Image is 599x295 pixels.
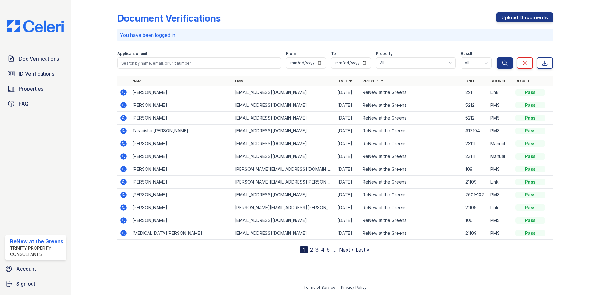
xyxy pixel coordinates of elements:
div: Pass [515,217,545,224]
td: [DATE] [335,137,360,150]
td: [PERSON_NAME] [130,112,232,125]
div: Trinity Property Consultants [10,245,64,258]
a: 3 [315,247,319,253]
td: [DATE] [335,163,360,176]
span: … [332,246,337,253]
td: 106 [463,214,488,227]
td: ReNew at the Greens [360,86,463,99]
td: [DATE] [335,125,360,137]
td: ReNew at the Greens [360,214,463,227]
img: CE_Logo_Blue-a8612792a0a2168367f1c8372b55b34899dd931a85d93a1a3d3e32e68fde9ad4.png [2,20,69,32]
td: [PERSON_NAME] [130,214,232,227]
td: [MEDICAL_DATA][PERSON_NAME] [130,227,232,240]
td: PMS [488,112,513,125]
td: PMS [488,163,513,176]
p: You have been logged in [120,31,550,39]
td: [EMAIL_ADDRESS][DOMAIN_NAME] [232,86,335,99]
td: ReNew at the Greens [360,112,463,125]
td: [PERSON_NAME][EMAIL_ADDRESS][PERSON_NAME][DOMAIN_NAME] [232,176,335,189]
td: ReNew at the Greens [360,150,463,163]
td: 109 [463,163,488,176]
a: Account [2,263,69,275]
td: [DATE] [335,201,360,214]
a: Source [490,79,506,83]
td: [PERSON_NAME] [130,201,232,214]
span: Account [16,265,36,273]
td: [EMAIL_ADDRESS][DOMAIN_NAME] [232,189,335,201]
td: PMS [488,227,513,240]
td: PMS [488,189,513,201]
div: Pass [515,230,545,236]
td: [PERSON_NAME] [130,86,232,99]
div: Pass [515,192,545,198]
a: Properties [5,82,66,95]
label: Result [461,51,472,56]
td: [PERSON_NAME] [130,150,232,163]
div: Pass [515,140,545,147]
td: PMS [488,99,513,112]
div: Document Verifications [117,12,221,24]
td: 5212 [463,112,488,125]
td: ReNew at the Greens [360,125,463,137]
div: Pass [515,166,545,172]
div: 1 [300,246,308,253]
label: Property [376,51,392,56]
span: FAQ [19,100,29,107]
div: Pass [515,115,545,121]
a: 2 [310,247,313,253]
span: Sign out [16,280,35,288]
a: Name [132,79,144,83]
td: 21109 [463,176,488,189]
div: Pass [515,179,545,185]
input: Search by name, email, or unit number [117,57,281,69]
td: 21109 [463,201,488,214]
td: [DATE] [335,112,360,125]
td: [PERSON_NAME][EMAIL_ADDRESS][DOMAIN_NAME] [232,163,335,176]
a: Result [515,79,530,83]
a: Privacy Policy [341,285,367,290]
td: [DATE] [335,86,360,99]
td: ReNew at the Greens [360,176,463,189]
div: Pass [515,102,545,108]
td: Manual [488,137,513,150]
td: [PERSON_NAME] [130,176,232,189]
a: Email [235,79,246,83]
td: 2601-102 [463,189,488,201]
td: Link [488,176,513,189]
a: FAQ [5,97,66,110]
td: [DATE] [335,227,360,240]
td: [PERSON_NAME][EMAIL_ADDRESS][PERSON_NAME][DOMAIN_NAME] [232,201,335,214]
td: [PERSON_NAME] [130,163,232,176]
td: Taraaisha [PERSON_NAME] [130,125,232,137]
td: Link [488,201,513,214]
td: [DATE] [335,99,360,112]
div: ReNew at the Greens [10,238,64,245]
a: Property [363,79,383,83]
a: 5 [327,247,330,253]
label: To [331,51,336,56]
td: 23111 [463,137,488,150]
td: 23111 [463,150,488,163]
td: [DATE] [335,176,360,189]
td: ReNew at the Greens [360,227,463,240]
td: Link [488,86,513,99]
td: [EMAIL_ADDRESS][DOMAIN_NAME] [232,125,335,137]
a: Upload Documents [496,12,553,22]
td: [EMAIL_ADDRESS][DOMAIN_NAME] [232,99,335,112]
td: [EMAIL_ADDRESS][DOMAIN_NAME] [232,214,335,227]
td: Manual [488,150,513,163]
td: [PERSON_NAME] [130,99,232,112]
div: Pass [515,89,545,96]
td: [EMAIL_ADDRESS][DOMAIN_NAME] [232,227,335,240]
td: [DATE] [335,214,360,227]
td: [PERSON_NAME] [130,189,232,201]
a: 4 [321,247,324,253]
a: Unit [465,79,475,83]
td: 21109 [463,227,488,240]
td: [DATE] [335,150,360,163]
a: Date ▼ [338,79,353,83]
a: ID Verifications [5,67,66,80]
td: PMS [488,214,513,227]
a: Last » [356,247,369,253]
td: PMS [488,125,513,137]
